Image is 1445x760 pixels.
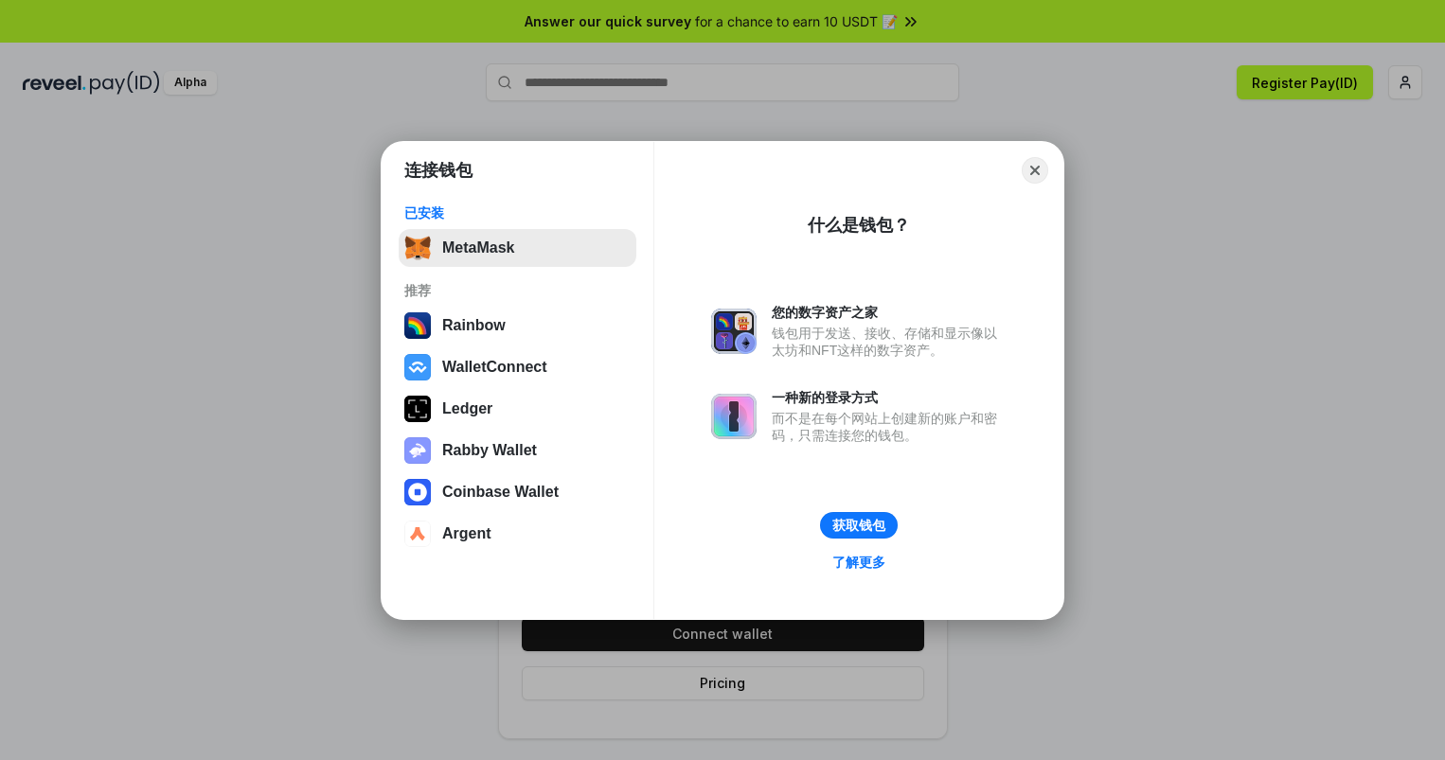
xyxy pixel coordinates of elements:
div: WalletConnect [442,359,547,376]
img: svg+xml,%3Csvg%20xmlns%3D%22http%3A%2F%2Fwww.w3.org%2F2000%2Fsvg%22%20width%3D%2228%22%20height%3... [404,396,431,422]
button: Rainbow [399,307,636,345]
div: Argent [442,525,491,542]
button: 获取钱包 [820,512,898,539]
button: Close [1022,157,1048,184]
img: svg+xml,%3Csvg%20width%3D%2228%22%20height%3D%2228%22%20viewBox%3D%220%200%2028%2028%22%20fill%3D... [404,479,431,505]
div: Rabby Wallet [442,442,537,459]
img: svg+xml,%3Csvg%20xmlns%3D%22http%3A%2F%2Fwww.w3.org%2F2000%2Fsvg%22%20fill%3D%22none%22%20viewBox... [711,309,757,354]
button: WalletConnect [399,348,636,386]
img: svg+xml,%3Csvg%20fill%3D%22none%22%20height%3D%2233%22%20viewBox%3D%220%200%2035%2033%22%20width%... [404,235,431,261]
div: 已安装 [404,204,631,221]
div: 了解更多 [832,554,885,571]
div: 获取钱包 [832,517,885,534]
img: svg+xml,%3Csvg%20xmlns%3D%22http%3A%2F%2Fwww.w3.org%2F2000%2Fsvg%22%20fill%3D%22none%22%20viewBox... [711,394,757,439]
button: MetaMask [399,229,636,267]
div: 钱包用于发送、接收、存储和显示像以太坊和NFT这样的数字资产。 [772,325,1007,359]
div: 什么是钱包？ [808,214,910,237]
div: 而不是在每个网站上创建新的账户和密码，只需连接您的钱包。 [772,410,1007,444]
img: svg+xml,%3Csvg%20width%3D%2228%22%20height%3D%2228%22%20viewBox%3D%220%200%2028%2028%22%20fill%3D... [404,521,431,547]
div: 您的数字资产之家 [772,304,1007,321]
img: svg+xml,%3Csvg%20width%3D%22120%22%20height%3D%22120%22%20viewBox%3D%220%200%20120%20120%22%20fil... [404,312,431,339]
div: Coinbase Wallet [442,484,559,501]
div: 一种新的登录方式 [772,389,1007,406]
button: Coinbase Wallet [399,473,636,511]
img: svg+xml,%3Csvg%20width%3D%2228%22%20height%3D%2228%22%20viewBox%3D%220%200%2028%2028%22%20fill%3D... [404,354,431,380]
button: Argent [399,515,636,553]
a: 了解更多 [821,550,897,574]
button: Ledger [399,390,636,428]
div: MetaMask [442,239,514,256]
div: Rainbow [442,317,506,334]
div: 推荐 [404,282,631,299]
div: Ledger [442,400,492,417]
img: svg+xml,%3Csvg%20xmlns%3D%22http%3A%2F%2Fwww.w3.org%2F2000%2Fsvg%22%20fill%3D%22none%22%20viewBox... [404,437,431,464]
button: Rabby Wallet [399,432,636,469]
h1: 连接钱包 [404,159,473,182]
